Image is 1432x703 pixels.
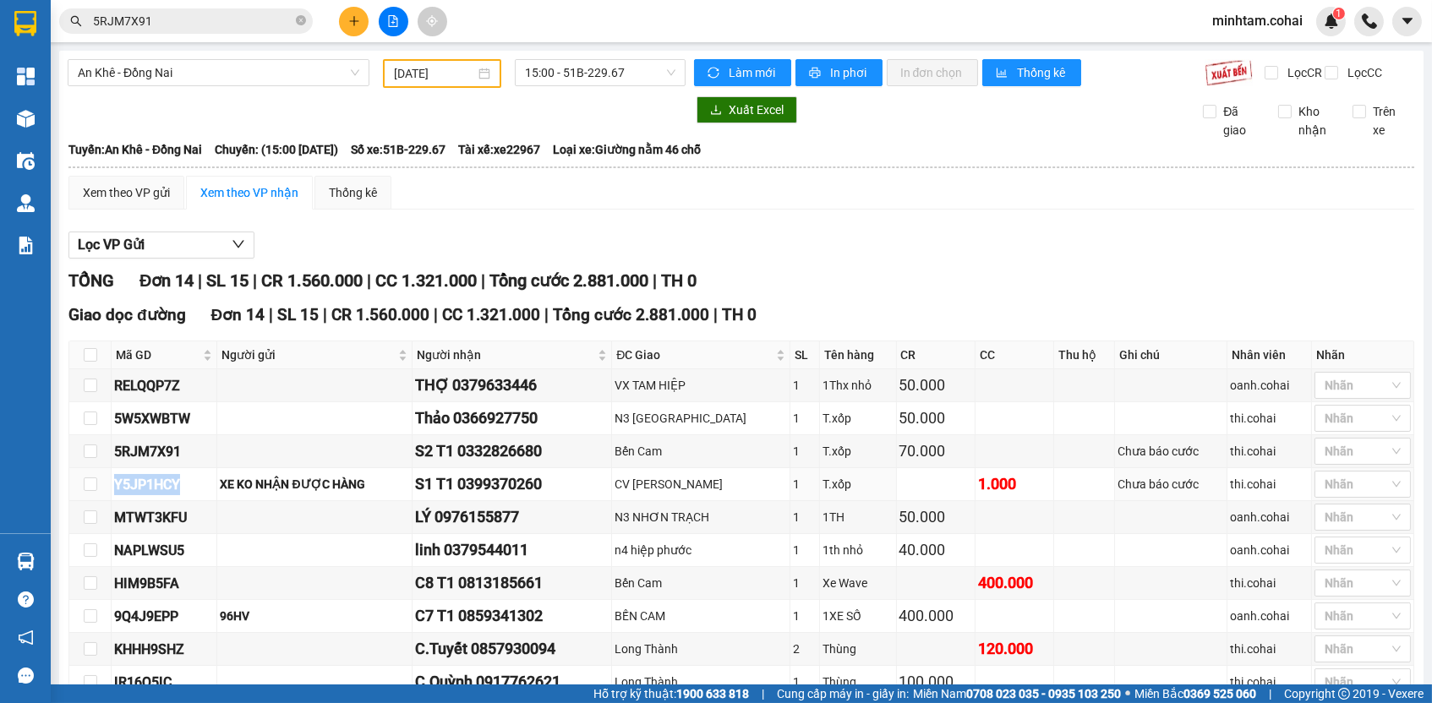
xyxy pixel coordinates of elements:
[114,375,214,396] div: RELQQP7Z
[139,270,194,291] span: Đơn 14
[1341,63,1385,82] span: Lọc CC
[296,14,306,30] span: close-circle
[114,408,214,429] div: 5W5XWBTW
[729,63,778,82] span: Làm mới
[899,604,972,628] div: 400.000
[1230,640,1309,658] div: thi.cohai
[415,604,609,628] div: C7 T1 0859341302
[68,270,114,291] span: TỔNG
[415,637,609,661] div: C.Tuyết 0857930094
[729,101,784,119] span: Xuất Excel
[899,439,972,463] div: 70.000
[978,637,1051,661] div: 120.000
[375,270,477,291] span: CC 1.321.000
[823,442,894,460] div: T.xốp
[616,346,773,364] span: ĐC Giao
[615,376,787,395] div: VX TAM HIỆP
[18,668,34,684] span: message
[823,475,894,493] div: T.xốp
[823,409,894,428] div: T.xốp
[793,508,817,526] div: 1
[1324,14,1339,29] img: icon-new-feature
[78,234,145,255] span: Lọc VP Gửi
[1230,541,1309,559] div: oanh.cohai
[93,12,292,30] input: Tìm tên, số ĐT hoặc mã đơn
[976,341,1054,369] th: CC
[211,305,265,324] span: Đơn 14
[897,341,976,369] th: CR
[1017,63,1068,82] span: Thống kê
[112,534,217,567] td: NAPLWSU5
[206,270,249,291] span: SL 15
[112,567,217,600] td: HIM9B5FA
[1230,574,1309,592] div: thi.cohai
[18,591,34,608] span: question-circle
[899,538,972,562] div: 40.000
[762,684,764,703] span: |
[1230,442,1309,460] div: thi.cohai
[793,475,817,493] div: 1
[525,60,675,85] span: 15:00 - 51B-229.67
[1134,684,1256,703] span: Miền Bắc
[694,59,791,86] button: syncLàm mới
[394,64,475,83] input: 11/10/2025
[615,673,787,691] div: Long Thành
[830,63,869,82] span: In phơi
[1115,341,1227,369] th: Ghi chú
[200,183,298,202] div: Xem theo VP nhận
[823,607,894,625] div: 1XE SỐ
[708,67,722,80] span: sync
[777,684,909,703] span: Cung cấp máy in - giấy in:
[114,474,214,495] div: Y5JP1HCY
[415,538,609,562] div: linh 0379544011
[615,640,787,658] div: Long Thành
[795,59,883,86] button: printerIn phơi
[348,15,360,27] span: plus
[1216,102,1265,139] span: Đã giao
[722,305,757,324] span: TH 0
[615,409,787,428] div: N3 [GEOGRAPHIC_DATA]
[1338,688,1350,700] span: copyright
[1366,102,1415,139] span: Trên xe
[615,442,787,460] div: Bến Cam
[17,152,35,170] img: warehouse-icon
[114,639,214,660] div: KHHH9SHZ
[14,11,36,36] img: logo-vxr
[793,409,817,428] div: 1
[978,472,1051,496] div: 1.000
[790,341,820,369] th: SL
[114,573,214,594] div: HIM9B5FA
[1230,607,1309,625] div: oanh.cohai
[112,369,217,402] td: RELQQP7Z
[331,305,429,324] span: CR 1.560.000
[1118,442,1224,460] div: Chưa báo cước
[823,541,894,559] div: 1th nhỏ
[809,67,823,80] span: printer
[379,7,408,36] button: file-add
[277,305,319,324] span: SL 15
[367,270,371,291] span: |
[434,305,438,324] span: |
[70,15,82,27] span: search
[823,508,894,526] div: 1TH
[112,402,217,435] td: 5W5XWBTW
[339,7,369,36] button: plus
[1227,341,1312,369] th: Nhân viên
[114,441,214,462] div: 5RJM7X91
[253,270,257,291] span: |
[78,60,359,85] span: An Khê - Đồng Nai
[1392,7,1422,36] button: caret-down
[1125,690,1130,697] span: ⚪️
[232,237,245,251] span: down
[221,346,394,364] span: Người gửi
[17,110,35,128] img: warehouse-icon
[1118,475,1224,493] div: Chưa báo cước
[823,673,894,691] div: Thùng
[114,507,214,528] div: MTWT3KFU
[978,571,1051,595] div: 400.000
[323,305,327,324] span: |
[793,673,817,691] div: 1
[112,435,217,468] td: 5RJM7X91
[112,633,217,666] td: KHHH9SHZ
[982,59,1081,86] button: bar-chartThống kê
